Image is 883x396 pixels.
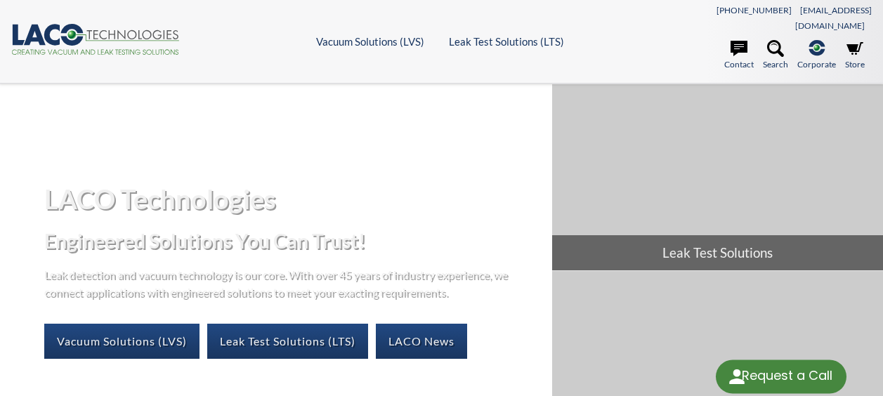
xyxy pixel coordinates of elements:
[726,365,748,388] img: round button
[717,5,792,15] a: [PHONE_NUMBER]
[44,228,541,254] h2: Engineered Solutions You Can Trust!
[44,265,515,301] p: Leak detection and vacuum technology is our core. With over 45 years of industry experience, we c...
[716,359,846,393] div: Request a Call
[763,40,788,71] a: Search
[449,35,564,48] a: Leak Test Solutions (LTS)
[44,182,541,216] h1: LACO Technologies
[552,84,883,270] a: Leak Test Solutions
[795,5,872,31] a: [EMAIL_ADDRESS][DOMAIN_NAME]
[376,324,467,359] a: LACO News
[552,235,883,270] span: Leak Test Solutions
[207,324,368,359] a: Leak Test Solutions (LTS)
[845,40,865,71] a: Store
[316,35,424,48] a: Vacuum Solutions (LVS)
[742,359,832,392] div: Request a Call
[44,324,200,359] a: Vacuum Solutions (LVS)
[797,58,836,71] span: Corporate
[724,40,754,71] a: Contact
